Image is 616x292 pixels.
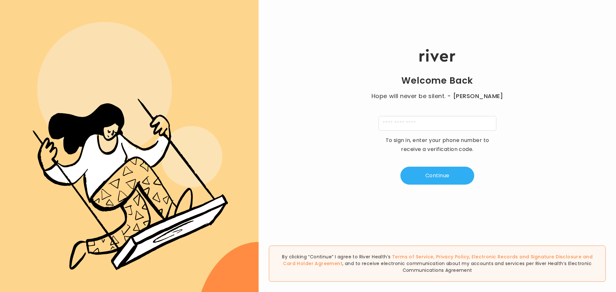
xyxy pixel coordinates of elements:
[269,246,606,282] div: By clicking “Continue” I agree to River Health’s
[401,75,473,87] h1: Welcome Back
[400,167,474,185] button: Continue
[342,260,592,273] span: , and to receive electronic communication about my accounts and services per River Health’s Elect...
[381,136,493,154] p: To sign in, enter your phone number to receive a verification code.
[283,260,342,267] a: Card Holder Agreement
[447,92,503,101] span: - [PERSON_NAME]
[365,92,509,101] p: Hope will never be silent.
[392,254,433,260] a: Terms of Service
[472,254,581,260] a: Electronic Records and Signature Disclosure
[283,254,593,267] span: , , and
[436,254,469,260] a: Privacy Policy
